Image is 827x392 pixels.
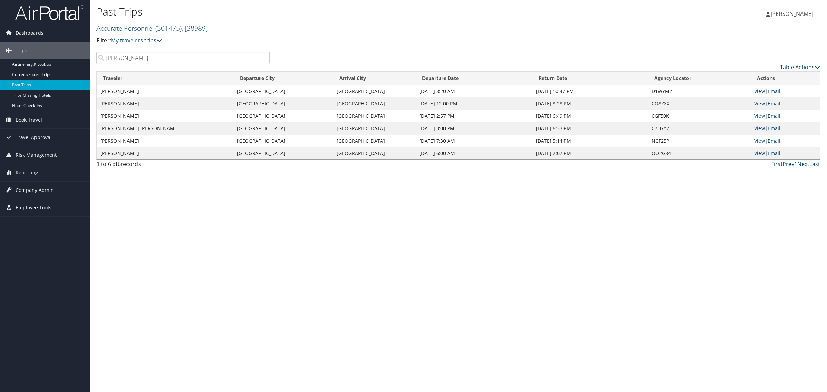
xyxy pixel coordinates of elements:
td: CGF50K [648,110,751,122]
a: First [771,160,783,168]
td: D1WYMZ [648,85,751,97]
a: Email [768,150,780,156]
th: Departure Date: activate to sort column ascending [416,72,532,85]
span: [PERSON_NAME] [770,10,813,18]
a: View [754,100,765,107]
a: Email [768,100,780,107]
td: [DATE] 3:00 PM [416,122,532,135]
td: [GEOGRAPHIC_DATA] [234,85,333,97]
td: | [751,122,820,135]
td: | [751,135,820,147]
td: [DATE] 2:57 PM [416,110,532,122]
td: [PERSON_NAME] [PERSON_NAME] [97,122,234,135]
td: CQ8ZXX [648,97,751,110]
td: [GEOGRAPHIC_DATA] [234,122,333,135]
th: Actions [751,72,820,85]
td: | [751,147,820,159]
td: [DATE] 8:28 PM [532,97,649,110]
td: [GEOGRAPHIC_DATA] [234,135,333,147]
td: [PERSON_NAME] [97,147,234,159]
p: Filter: [96,36,579,45]
td: [DATE] 6:33 PM [532,122,649,135]
a: View [754,88,765,94]
td: [GEOGRAPHIC_DATA] [333,147,416,159]
td: | [751,97,820,110]
span: Company Admin [16,182,54,199]
th: Departure City: activate to sort column ascending [234,72,333,85]
span: Travel Approval [16,129,52,146]
td: OO2G84 [648,147,751,159]
td: [PERSON_NAME] [97,85,234,97]
span: Book Travel [16,111,42,128]
th: Agency Locator: activate to sort column ascending [648,72,751,85]
a: View [754,125,765,132]
td: [DATE] 10:47 PM [532,85,649,97]
div: 1 to 6 of records [96,160,270,172]
span: Employee Tools [16,199,51,216]
h1: Past Trips [96,4,579,19]
a: Accurate Personnel [96,23,208,33]
a: Email [768,125,780,132]
a: 1 [794,160,797,168]
th: Traveler: activate to sort column ascending [97,72,234,85]
td: [PERSON_NAME] [97,97,234,110]
td: [DATE] 2:07 PM [532,147,649,159]
td: [DATE] 6:49 PM [532,110,649,122]
span: Reporting [16,164,38,181]
td: [GEOGRAPHIC_DATA] [234,147,333,159]
td: [GEOGRAPHIC_DATA] [234,97,333,110]
td: [DATE] 12:00 PM [416,97,532,110]
a: My travelers trips [111,37,162,44]
td: [DATE] 8:20 AM [416,85,532,97]
td: [GEOGRAPHIC_DATA] [333,122,416,135]
span: Risk Management [16,146,57,164]
span: Dashboards [16,24,43,42]
td: [GEOGRAPHIC_DATA] [333,85,416,97]
a: View [754,113,765,119]
td: [DATE] 7:30 AM [416,135,532,147]
span: ( 301475 ) [155,23,182,33]
td: [GEOGRAPHIC_DATA] [333,97,416,110]
td: | [751,85,820,97]
a: Prev [783,160,794,168]
a: Next [797,160,809,168]
td: C7H7Y2 [648,122,751,135]
td: NCF25P [648,135,751,147]
a: [PERSON_NAME] [766,3,820,24]
a: View [754,150,765,156]
img: airportal-logo.png [15,4,84,21]
input: Search Traveler or Arrival City [96,52,270,64]
td: [DATE] 5:14 PM [532,135,649,147]
td: [PERSON_NAME] [97,135,234,147]
td: [GEOGRAPHIC_DATA] [234,110,333,122]
span: Trips [16,42,27,59]
td: [GEOGRAPHIC_DATA] [333,135,416,147]
a: Email [768,88,780,94]
a: Table Actions [780,63,820,71]
th: Return Date: activate to sort column ascending [532,72,649,85]
td: | [751,110,820,122]
a: Last [809,160,820,168]
td: [GEOGRAPHIC_DATA] [333,110,416,122]
span: , [ 38989 ] [182,23,208,33]
td: [DATE] 6:00 AM [416,147,532,159]
a: Email [768,113,780,119]
a: View [754,137,765,144]
th: Arrival City: activate to sort column ascending [333,72,416,85]
a: Email [768,137,780,144]
td: [PERSON_NAME] [97,110,234,122]
span: 6 [118,160,121,168]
